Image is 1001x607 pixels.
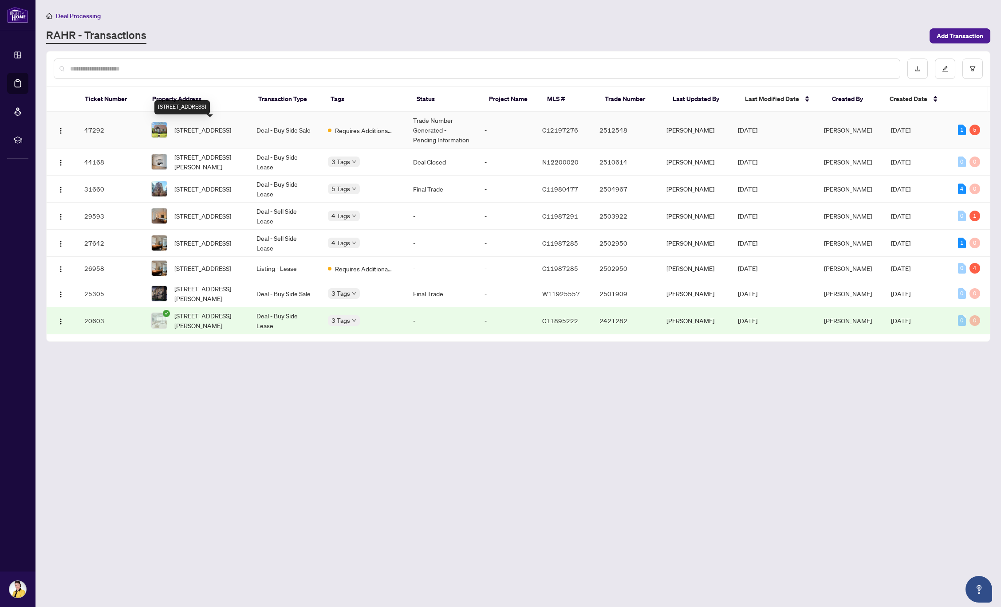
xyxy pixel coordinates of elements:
[152,181,167,196] img: thumbnail-img
[958,157,966,167] div: 0
[406,149,478,176] td: Deal Closed
[659,257,731,280] td: [PERSON_NAME]
[54,236,68,250] button: Logo
[249,203,321,230] td: Deal - Sell Side Lease
[406,176,478,203] td: Final Trade
[914,66,921,72] span: download
[152,122,167,137] img: thumbnail-img
[969,238,980,248] div: 0
[174,152,242,172] span: [STREET_ADDRESS][PERSON_NAME]
[57,186,64,193] img: Logo
[477,112,535,149] td: -
[659,203,731,230] td: [PERSON_NAME]
[891,212,910,220] span: [DATE]
[824,239,872,247] span: [PERSON_NAME]
[174,311,242,330] span: [STREET_ADDRESS][PERSON_NAME]
[659,307,731,334] td: [PERSON_NAME]
[57,127,64,134] img: Logo
[54,286,68,301] button: Logo
[962,59,983,79] button: filter
[477,307,535,334] td: -
[542,158,579,166] span: N12200020
[824,290,872,298] span: [PERSON_NAME]
[152,261,167,276] img: thumbnail-img
[891,264,910,272] span: [DATE]
[477,280,535,307] td: -
[331,238,350,248] span: 4 Tags
[174,238,231,248] span: [STREET_ADDRESS]
[54,261,68,275] button: Logo
[958,125,966,135] div: 1
[738,87,825,112] th: Last Modified Date
[477,149,535,176] td: -
[592,203,659,230] td: 2503922
[891,290,910,298] span: [DATE]
[174,263,231,273] span: [STREET_ADDRESS]
[824,317,872,325] span: [PERSON_NAME]
[352,291,356,296] span: down
[406,230,478,257] td: -
[477,176,535,203] td: -
[969,184,980,194] div: 0
[352,187,356,191] span: down
[824,264,872,272] span: [PERSON_NAME]
[969,157,980,167] div: 0
[54,209,68,223] button: Logo
[592,257,659,280] td: 2502950
[152,235,167,251] img: thumbnail-img
[54,313,68,328] button: Logo
[592,307,659,334] td: 2421282
[54,155,68,169] button: Logo
[738,212,757,220] span: [DATE]
[738,126,757,134] span: [DATE]
[890,94,927,104] span: Created Date
[891,158,910,166] span: [DATE]
[352,214,356,218] span: down
[666,87,738,112] th: Last Updated By
[77,280,144,307] td: 25305
[46,13,52,19] span: home
[406,280,478,307] td: Final Trade
[152,313,167,328] img: thumbnail-img
[249,176,321,203] td: Deal - Buy Side Lease
[958,211,966,221] div: 0
[249,257,321,280] td: Listing - Lease
[824,158,872,166] span: [PERSON_NAME]
[542,212,578,220] span: C11987291
[152,208,167,223] img: thumbnail-img
[477,203,535,230] td: -
[77,112,144,149] td: 47292
[77,149,144,176] td: 44168
[542,317,578,325] span: C11895222
[152,286,167,301] img: thumbnail-img
[57,159,64,166] img: Logo
[824,185,872,193] span: [PERSON_NAME]
[825,87,883,112] th: Created By
[406,257,478,280] td: -
[958,315,966,326] div: 0
[738,239,757,247] span: [DATE]
[542,290,580,298] span: W11925557
[406,307,478,334] td: -
[824,126,872,134] span: [PERSON_NAME]
[969,125,980,135] div: 5
[249,112,321,149] td: Deal - Buy Side Sale
[738,158,757,166] span: [DATE]
[7,7,28,23] img: logo
[659,280,731,307] td: [PERSON_NAME]
[542,264,578,272] span: C11987285
[969,211,980,221] div: 1
[331,288,350,298] span: 3 Tags
[891,185,910,193] span: [DATE]
[745,94,799,104] span: Last Modified Date
[659,149,731,176] td: [PERSON_NAME]
[659,112,731,149] td: [PERSON_NAME]
[56,12,101,20] span: Deal Processing
[251,87,323,112] th: Transaction Type
[883,87,950,112] th: Created Date
[57,266,64,273] img: Logo
[331,184,350,194] span: 5 Tags
[174,184,231,194] span: [STREET_ADDRESS]
[57,318,64,325] img: Logo
[331,211,350,221] span: 4 Tags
